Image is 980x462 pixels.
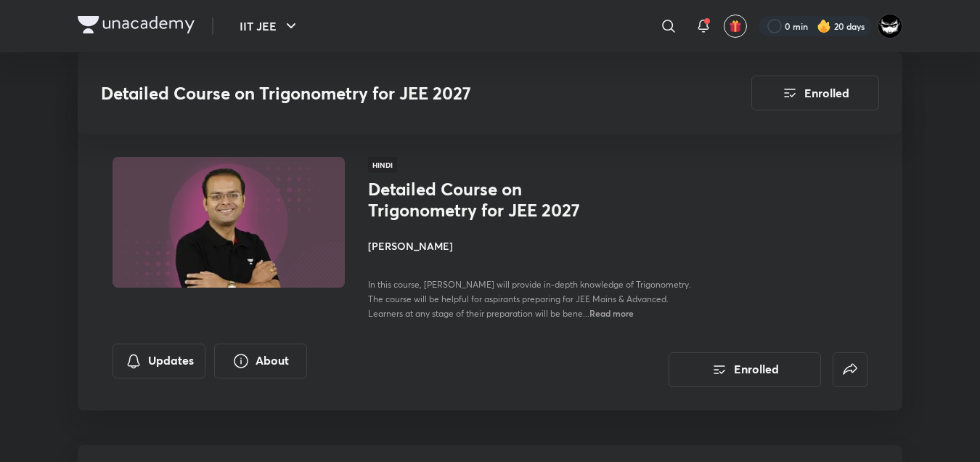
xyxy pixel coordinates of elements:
[110,155,347,289] img: Thumbnail
[669,352,821,387] button: Enrolled
[729,20,742,33] img: avatar
[78,16,195,37] a: Company Logo
[833,352,867,387] button: false
[113,344,205,378] button: Updates
[78,16,195,33] img: Company Logo
[368,238,693,254] h4: [PERSON_NAME]
[368,157,397,173] span: Hindi
[724,15,747,38] button: avatar
[368,179,605,221] h1: Detailed Course on Trigonometry for JEE 2027
[214,344,307,378] button: About
[817,19,831,33] img: streak
[368,279,691,319] span: In this course, [PERSON_NAME] will provide in-depth knowledge of Trigonometry. The course will be...
[101,83,669,104] h3: Detailed Course on Trigonometry for JEE 2027
[589,307,634,319] span: Read more
[751,76,879,110] button: Enrolled
[878,14,902,38] img: ARSH Khan
[231,12,309,41] button: IIT JEE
